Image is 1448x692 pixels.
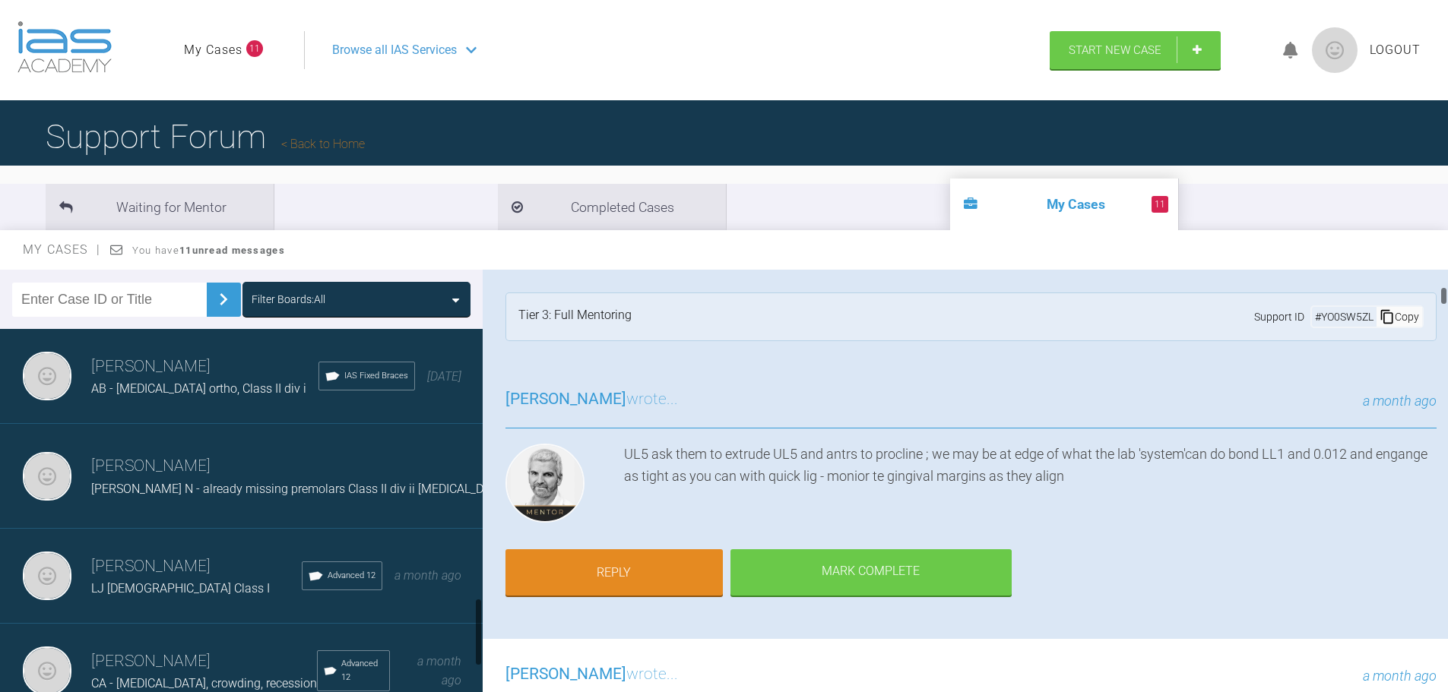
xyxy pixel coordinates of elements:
[1363,393,1437,409] span: a month ago
[505,444,585,523] img: Ross Hobson
[332,40,457,60] span: Browse all IAS Services
[91,381,306,396] span: AB - [MEDICAL_DATA] ortho, Class II div i
[46,184,274,230] li: Waiting for Mentor
[132,245,285,256] span: You have
[91,676,317,690] span: CA - [MEDICAL_DATA], crowding, recession
[328,569,375,583] span: Advanced 12
[1312,27,1358,73] img: profile.png
[179,245,285,256] strong: 11 unread messages
[505,549,723,596] a: Reply
[184,40,242,60] a: My Cases
[518,305,632,328] div: Tier 3: Full Mentoring
[341,657,383,684] span: Advanced 12
[23,452,71,501] img: Sarah Gatley
[1152,196,1168,213] span: 11
[505,390,626,408] span: [PERSON_NAME]
[1254,308,1304,325] span: Support ID
[427,369,461,384] span: [DATE]
[730,549,1012,596] div: Mark Complete
[91,649,317,675] h3: [PERSON_NAME]
[1312,308,1377,325] div: # YO0SW5ZL
[91,581,270,596] span: LJ [DEMOGRAPHIC_DATA] Class I
[1370,40,1421,60] a: Logout
[505,387,678,412] h3: wrote...
[12,283,207,317] input: Enter Case ID or Title
[252,291,325,308] div: Filter Boards: All
[246,40,263,57] span: 11
[91,482,508,496] span: [PERSON_NAME] N - already missing premolars Class II div ii [MEDICAL_DATA]
[1363,668,1437,684] span: a month ago
[344,369,408,383] span: IAS Fixed Braces
[394,568,461,583] span: a month ago
[91,554,302,580] h3: [PERSON_NAME]
[624,444,1437,529] div: UL5 ask them to extrude UL5 and antrs to procline ; we may be at edge of what the lab 'system'can...
[498,184,726,230] li: Completed Cases
[1069,43,1161,57] span: Start New Case
[211,287,236,311] img: chevronRight.28bd32b0.svg
[23,352,71,400] img: Sarah Gatley
[46,110,365,163] h1: Support Forum
[17,21,112,73] img: logo-light.3e3ef733.png
[505,665,626,683] span: [PERSON_NAME]
[505,662,678,687] h3: wrote...
[91,354,318,380] h3: [PERSON_NAME]
[950,179,1178,230] li: My Cases
[23,242,101,257] span: My Cases
[91,453,508,479] h3: [PERSON_NAME]
[1050,31,1221,69] a: Start New Case
[281,137,365,151] a: Back to Home
[1377,307,1422,327] div: Copy
[23,551,71,600] img: Sarah Gatley
[417,654,461,688] span: a month ago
